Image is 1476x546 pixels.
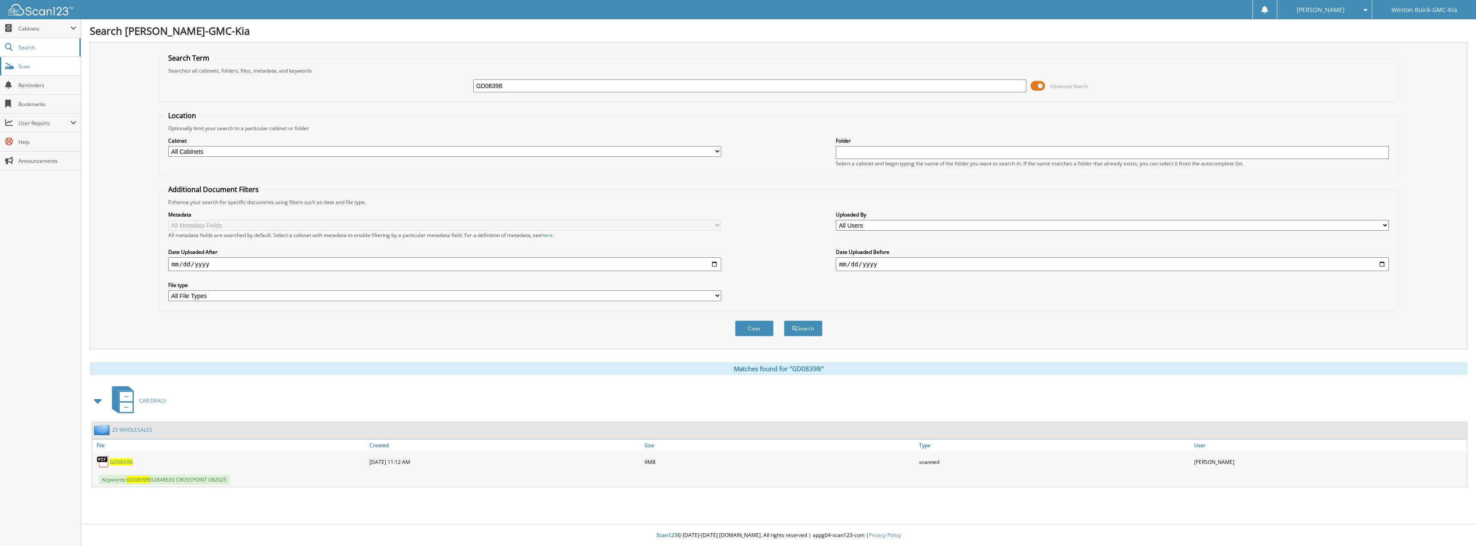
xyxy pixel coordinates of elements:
input: start [168,257,722,271]
button: Clear [735,320,774,336]
a: Privacy Policy [869,531,901,539]
a: 25 WHOLESALES [112,426,152,433]
div: Matches found for "GD0839B" [90,362,1467,375]
span: Bookmarks [18,101,76,108]
img: PDF.png [97,455,109,468]
input: end [836,257,1389,271]
div: Enhance your search for specific documents using filters such as date and file type. [164,198,1394,206]
span: Weston Buick-GMC-Kia [1391,7,1457,12]
a: File [92,439,367,451]
label: Uploaded By [836,211,1389,218]
label: Date Uploaded Before [836,248,1389,256]
div: Searches all cabinets, folders, files, metadata, and keywords [164,67,1394,74]
legend: Location [164,111,200,120]
div: [DATE] 11:12 AM [367,453,642,470]
a: Created [367,439,642,451]
span: Advanced Search [1050,83,1088,89]
a: CAR DEALS [107,384,166,418]
a: Size [642,439,917,451]
span: Keywords: D2848633 CROSSPOINT 082025 [99,475,230,485]
label: File type [168,281,722,289]
div: © [DATE]-[DATE] [DOMAIN_NAME]. All rights reserved | appg04-scan123-com | [81,525,1476,546]
legend: Additional Document Filters [164,185,263,194]
span: CAR DEALS [139,397,166,404]
a: GD0839B [109,458,133,466]
label: Cabinet [168,137,722,144]
span: Scan [18,63,76,70]
span: Announcements [18,157,76,165]
button: Search [784,320,823,336]
span: Search [18,44,75,51]
iframe: Chat Widget [1433,505,1476,546]
div: Optionally limit your search to a particular cabinet or folder [164,125,1394,132]
span: Cabinets [18,25,70,32]
div: scanned [917,453,1192,470]
label: Metadata [168,211,722,218]
img: scan123-logo-white.svg [9,4,73,15]
a: here [541,232,553,239]
a: User [1192,439,1467,451]
div: 9MB [642,453,917,470]
legend: Search Term [164,53,214,63]
label: Date Uploaded After [168,248,722,256]
span: [PERSON_NAME] [1297,7,1345,12]
a: Type [917,439,1192,451]
span: GD0839B [127,476,150,483]
div: All metadata fields are searched by default. Select a cabinet with metadata to enable filtering b... [168,232,722,239]
span: Scan123 [656,531,677,539]
img: folder2.png [94,424,112,435]
label: Folder [836,137,1389,144]
div: [PERSON_NAME] [1192,453,1467,470]
div: Select a cabinet and begin typing the name of the folder you want to search in. If the name match... [836,160,1389,167]
h1: Search [PERSON_NAME]-GMC-Kia [90,24,1467,38]
span: User Reports [18,119,70,127]
span: Reminders [18,82,76,89]
span: Help [18,138,76,146]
